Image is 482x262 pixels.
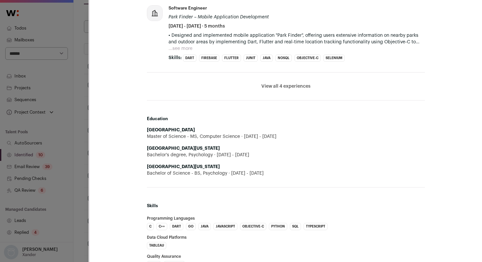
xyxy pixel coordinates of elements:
[294,55,321,62] li: Objective-C
[213,223,237,230] li: JavaScript
[147,254,425,258] h3: Quality Assurance
[147,235,425,239] h3: Data Cloud Platforms
[240,223,266,230] li: Objective-C
[304,223,328,230] li: TypeScript
[227,170,264,177] span: [DATE] - [DATE]
[169,5,207,11] div: Software Engineer
[240,133,276,140] span: [DATE] - [DATE]
[244,55,258,62] li: JUnit
[147,146,220,151] strong: [GEOGRAPHIC_DATA][US_STATE]
[198,223,211,230] li: Java
[261,83,311,90] button: View all 4 experiences
[147,203,425,208] h2: Skills
[147,170,425,177] div: Bachelor of Science - BS, Psychology
[199,55,219,62] li: Firebase
[183,55,196,62] li: Dart
[147,216,425,220] h3: Programming Languages
[260,55,273,62] li: Java
[186,223,196,230] li: Go
[222,55,241,62] li: Flutter
[147,128,195,132] strong: [GEOGRAPHIC_DATA]
[275,55,292,62] li: NoSQL
[169,15,269,19] span: Park Finder – Mobile Application Development
[169,55,182,61] span: Skills:
[147,242,166,249] li: Tableau
[147,164,220,169] strong: [GEOGRAPHIC_DATA][US_STATE]
[147,152,425,158] div: Bachelor's degree, Psychology
[147,6,162,21] img: company-logo-placeholder-414d4e2ec0e2ddebbe968bf319fdfe5acfe0c9b87f798d344e800bc9a89632a0.png
[169,45,192,52] button: ...see more
[290,223,301,230] li: SQL
[147,223,154,230] li: C
[213,152,249,158] span: [DATE] - [DATE]
[156,223,167,230] li: C++
[323,55,345,62] li: Selenium
[169,32,425,45] p: • Designed and implemented mobile application "Park Finder", offering users extensive information...
[147,133,425,140] div: Master of Science - MS, Computer Science
[147,116,425,121] h2: Education
[169,23,225,30] span: [DATE] - [DATE] · 5 months
[269,223,287,230] li: Python
[170,223,183,230] li: Dart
